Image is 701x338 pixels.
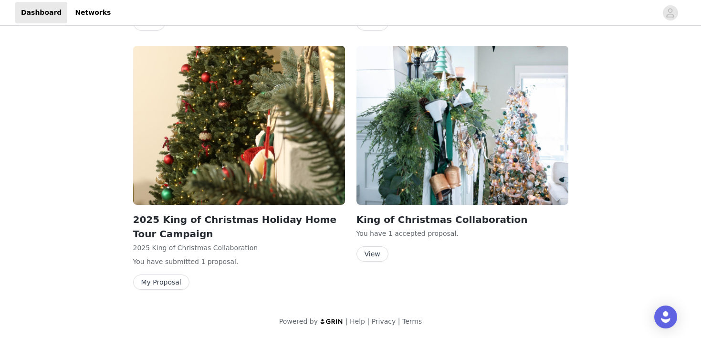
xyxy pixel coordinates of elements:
[133,275,189,290] button: My Proposal
[356,251,388,258] a: View
[320,318,344,325] img: logo
[345,317,348,325] span: |
[356,246,388,262] button: View
[69,2,116,23] a: Networks
[356,229,568,239] p: You have 1 accepted proposal .
[666,5,675,21] div: avatar
[356,46,568,205] img: King Of Christmas
[133,212,345,241] h2: 2025 King of Christmas Holiday Home Tour Campaign
[654,306,677,328] div: Open Intercom Messenger
[402,317,422,325] a: Terms
[133,243,345,253] p: 2025 King of Christmas Collaboration
[356,20,388,27] a: View
[133,46,345,205] img: King Of Christmas
[398,317,400,325] span: |
[372,317,396,325] a: Privacy
[279,317,318,325] span: Powered by
[367,317,369,325] span: |
[133,20,165,27] a: View
[15,2,67,23] a: Dashboard
[133,257,345,267] p: You have submitted 1 proposal .
[356,212,568,227] h2: King of Christmas Collaboration
[350,317,365,325] a: Help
